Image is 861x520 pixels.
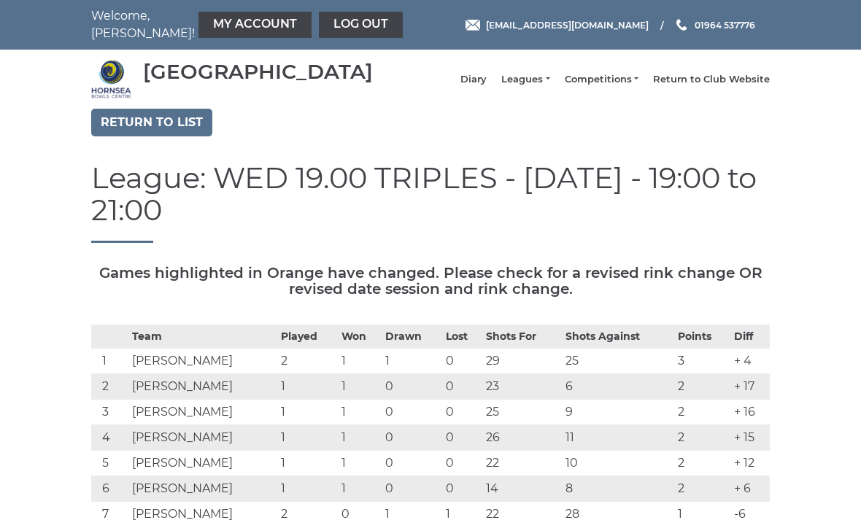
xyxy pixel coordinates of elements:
th: Points [674,325,730,349]
img: Email [466,20,480,31]
td: 0 [382,476,442,502]
img: Phone us [676,19,687,31]
h5: Games highlighted in Orange have changed. Please check for a revised rink change OR revised date ... [91,265,770,297]
td: 0 [382,374,442,400]
span: [EMAIL_ADDRESS][DOMAIN_NAME] [486,19,649,30]
td: + 6 [730,476,770,502]
td: + 4 [730,349,770,374]
td: 2 [674,400,730,425]
a: Return to list [91,109,212,136]
td: 1 [338,476,382,502]
a: Competitions [565,73,638,86]
td: 0 [442,349,482,374]
td: 25 [482,400,562,425]
td: 4 [91,425,128,451]
a: Leagues [501,73,549,86]
td: 0 [442,374,482,400]
td: 0 [442,425,482,451]
th: Drawn [382,325,442,349]
td: 1 [382,349,442,374]
td: 0 [442,400,482,425]
th: Shots Against [562,325,674,349]
td: 1 [91,349,128,374]
td: 29 [482,349,562,374]
th: Diff [730,325,770,349]
th: Played [277,325,338,349]
td: 1 [277,374,338,400]
td: 6 [91,476,128,502]
td: 2 [674,451,730,476]
td: 2 [674,374,730,400]
a: Diary [460,73,487,86]
td: 23 [482,374,562,400]
td: 0 [442,476,482,502]
td: [PERSON_NAME] [128,476,277,502]
th: Team [128,325,277,349]
td: 10 [562,451,674,476]
td: 2 [91,374,128,400]
td: 9 [562,400,674,425]
td: 11 [562,425,674,451]
td: 1 [338,349,382,374]
td: + 15 [730,425,770,451]
td: 2 [277,349,338,374]
th: Won [338,325,382,349]
td: 1 [277,476,338,502]
td: 3 [91,400,128,425]
a: Return to Club Website [653,73,770,86]
a: Email [EMAIL_ADDRESS][DOMAIN_NAME] [466,18,649,32]
td: [PERSON_NAME] [128,400,277,425]
td: + 12 [730,451,770,476]
td: + 16 [730,400,770,425]
a: Log out [319,12,403,38]
td: 2 [674,425,730,451]
td: 2 [674,476,730,502]
a: Phone us 01964 537776 [674,18,755,32]
td: 8 [562,476,674,502]
td: 1 [277,425,338,451]
nav: Welcome, [PERSON_NAME]! [91,7,361,42]
td: [PERSON_NAME] [128,451,277,476]
td: 6 [562,374,674,400]
td: 0 [382,451,442,476]
td: [PERSON_NAME] [128,425,277,451]
td: [PERSON_NAME] [128,349,277,374]
td: [PERSON_NAME] [128,374,277,400]
td: 22 [482,451,562,476]
td: 5 [91,451,128,476]
h1: League: WED 19.00 TRIPLES - [DATE] - 19:00 to 21:00 [91,162,770,243]
td: 26 [482,425,562,451]
td: 1 [277,451,338,476]
img: Hornsea Bowls Centre [91,59,131,99]
td: 1 [338,374,382,400]
th: Shots For [482,325,562,349]
td: 14 [482,476,562,502]
td: 25 [562,349,674,374]
td: 1 [338,425,382,451]
td: 0 [382,400,442,425]
td: 0 [442,451,482,476]
td: + 17 [730,374,770,400]
a: My Account [198,12,312,38]
td: 0 [382,425,442,451]
th: Lost [442,325,482,349]
div: [GEOGRAPHIC_DATA] [143,61,373,83]
td: 1 [338,400,382,425]
span: 01964 537776 [695,19,755,30]
td: 1 [277,400,338,425]
td: 1 [338,451,382,476]
td: 3 [674,349,730,374]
